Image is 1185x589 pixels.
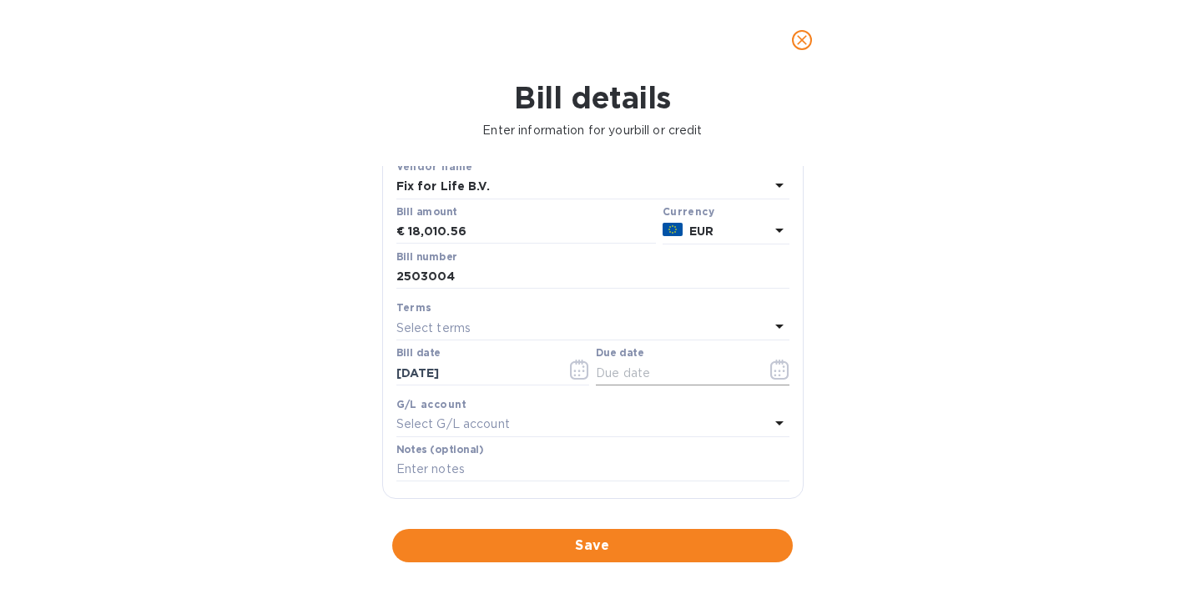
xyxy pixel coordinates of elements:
[396,349,441,359] label: Bill date
[406,536,779,556] span: Save
[596,349,643,359] label: Due date
[396,360,554,385] input: Select date
[396,398,467,410] b: G/L account
[782,20,822,60] button: close
[396,207,456,217] label: Bill amount
[392,529,793,562] button: Save
[689,224,714,238] b: EUR
[396,457,789,482] input: Enter notes
[396,415,510,433] p: Select G/L account
[396,445,484,455] label: Notes (optional)
[663,205,714,218] b: Currency
[596,360,754,385] input: Due date
[408,219,656,244] input: € Enter bill amount
[396,252,456,262] label: Bill number
[396,320,471,337] p: Select terms
[13,122,1172,139] p: Enter information for your bill or credit
[13,80,1172,115] h1: Bill details
[396,160,473,173] b: Vendor name
[396,179,490,193] b: Fix for Life B.V.
[396,219,408,244] div: €
[396,264,789,289] input: Enter bill number
[396,301,432,314] b: Terms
